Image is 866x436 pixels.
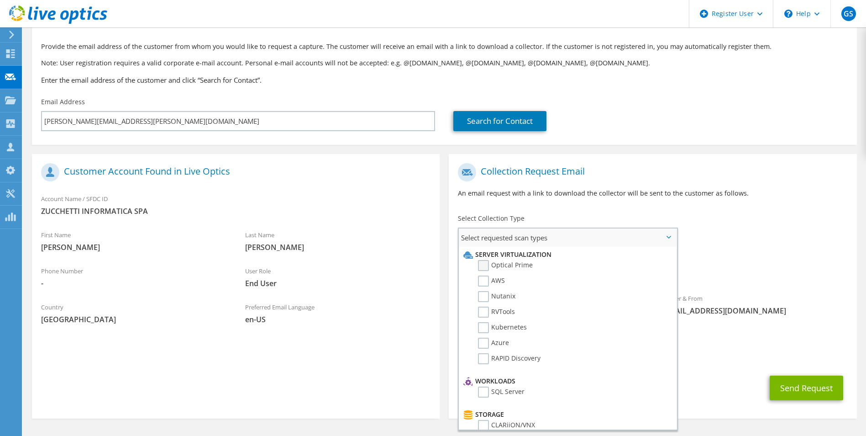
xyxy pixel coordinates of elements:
div: User Role [236,261,440,293]
div: Country [32,298,236,329]
span: ZUCCHETTI INFORMATICA SPA [41,206,430,216]
p: Note: User registration requires a valid corporate e-mail account. Personal e-mail accounts will ... [41,58,848,68]
span: End User [245,278,431,288]
div: Phone Number [32,261,236,293]
span: Select requested scan types [459,229,676,247]
label: Nutanix [478,291,515,302]
label: RAPID Discovery [478,353,541,364]
div: Account Name / SFDC ID [32,189,440,221]
div: Preferred Email Language [236,298,440,329]
div: Last Name [236,225,440,257]
p: An email request with a link to download the collector will be sent to the customer as follows. [458,188,847,198]
div: To [449,289,653,330]
label: Optical Prime [478,260,533,271]
span: [PERSON_NAME] [41,242,227,252]
h1: Collection Request Email [458,163,843,181]
li: Storage [461,409,672,420]
label: Azure [478,338,509,349]
label: Select Collection Type [458,214,525,223]
li: Server Virtualization [461,249,672,260]
li: Workloads [461,376,672,387]
label: Kubernetes [478,322,527,333]
span: [PERSON_NAME] [245,242,431,252]
svg: \n [784,10,793,18]
span: [GEOGRAPHIC_DATA] [41,314,227,324]
label: AWS [478,276,505,287]
p: Provide the email address of the customer from whom you would like to request a capture. The cust... [41,42,848,52]
label: CLARiiON/VNX [478,420,535,431]
a: Search for Contact [453,111,546,131]
div: CC & Reply To [449,335,856,367]
span: [EMAIL_ADDRESS][DOMAIN_NAME] [662,306,848,316]
label: RVTools [478,307,515,318]
div: Sender & From [653,289,857,320]
span: - [41,278,227,288]
h3: Enter the email address of the customer and click “Search for Contact”. [41,75,848,85]
label: Email Address [41,97,85,106]
div: Requested Collections [449,250,856,284]
h1: Customer Account Found in Live Optics [41,163,426,181]
div: First Name [32,225,236,257]
label: SQL Server [478,387,525,398]
span: en-US [245,314,431,324]
button: Send Request [770,376,843,400]
span: GS [841,6,856,21]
